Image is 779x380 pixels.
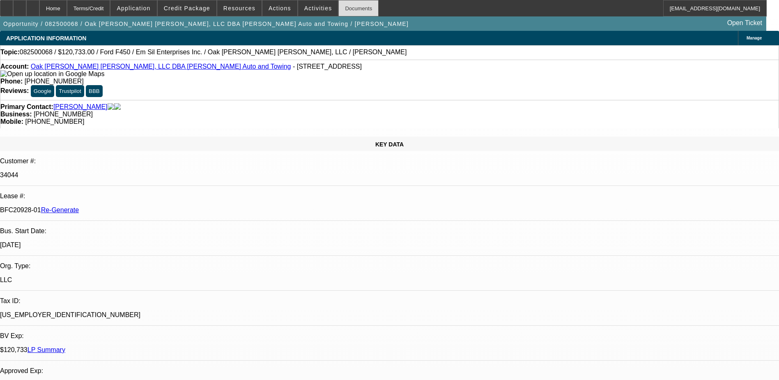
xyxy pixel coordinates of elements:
button: Actions [262,0,297,16]
a: Oak [PERSON_NAME] [PERSON_NAME], LLC DBA [PERSON_NAME] Auto and Towing [31,63,291,70]
span: KEY DATA [375,141,404,148]
a: View Google Maps [0,70,104,77]
span: Actions [269,5,291,12]
span: Application [117,5,150,12]
span: [PHONE_NUMBER] [25,78,84,85]
img: Open up location in Google Maps [0,70,104,78]
button: Google [31,85,54,97]
img: linkedin-icon.png [114,103,121,111]
strong: Business: [0,111,32,118]
button: Resources [217,0,262,16]
a: LP Summary [28,346,65,353]
span: Activities [304,5,332,12]
span: Resources [223,5,255,12]
span: - [STREET_ADDRESS] [293,63,362,70]
span: Opportunity / 082500068 / Oak [PERSON_NAME] [PERSON_NAME], LLC DBA [PERSON_NAME] Auto and Towing ... [3,21,409,27]
span: APPLICATION INFORMATION [6,35,86,42]
strong: Primary Contact: [0,103,53,111]
strong: Account: [0,63,29,70]
strong: Reviews: [0,87,29,94]
button: Credit Package [158,0,216,16]
span: 082500068 / $120,733.00 / Ford F450 / Em Sil Enterprises Inc. / Oak [PERSON_NAME] [PERSON_NAME], ... [20,49,407,56]
span: Manage [747,36,762,40]
strong: Phone: [0,78,23,85]
a: Open Ticket [724,16,765,30]
img: facebook-icon.png [108,103,114,111]
a: Re-Generate [41,206,79,213]
span: Credit Package [164,5,210,12]
span: [PHONE_NUMBER] [34,111,93,118]
button: BBB [86,85,103,97]
button: Application [110,0,156,16]
strong: Topic: [0,49,20,56]
strong: Mobile: [0,118,23,125]
a: [PERSON_NAME] [53,103,108,111]
button: Activities [298,0,338,16]
button: Trustpilot [56,85,84,97]
span: [PHONE_NUMBER] [25,118,84,125]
